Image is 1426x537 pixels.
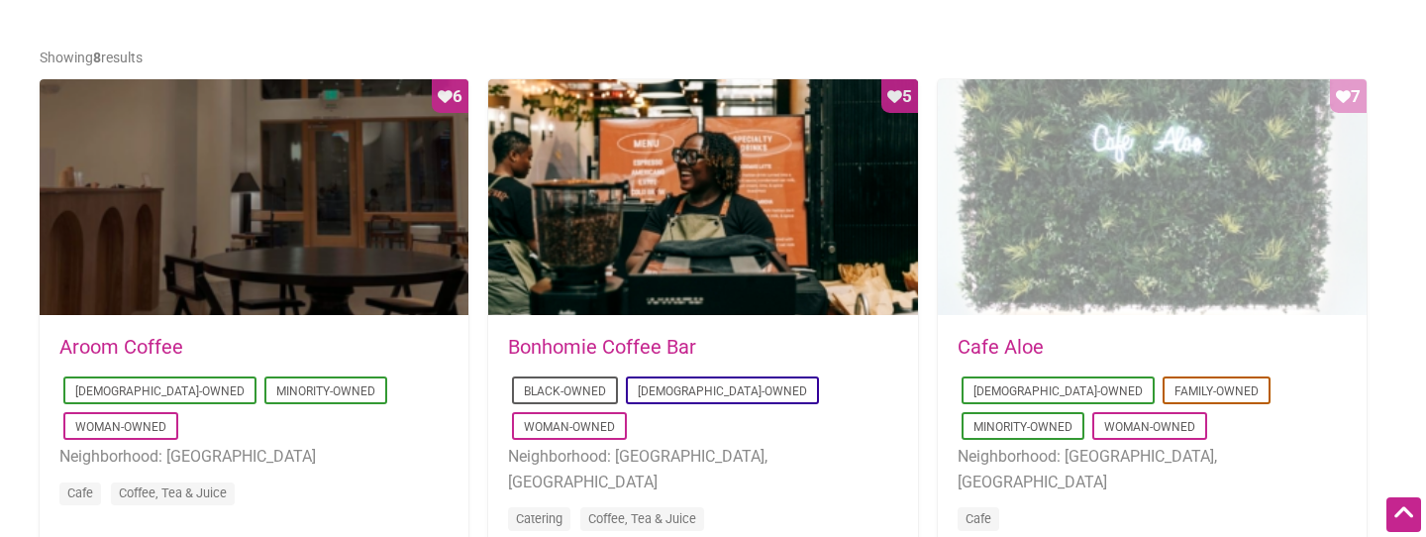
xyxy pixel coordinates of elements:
a: [DEMOGRAPHIC_DATA]-Owned [75,384,245,398]
a: Coffee, Tea & Juice [588,511,696,526]
a: Cafe [966,511,991,526]
a: Cafe [67,485,93,500]
a: Minority-Owned [276,384,375,398]
span: Showing results [40,50,143,65]
li: Neighborhood: [GEOGRAPHIC_DATA], [GEOGRAPHIC_DATA] [958,444,1347,494]
a: [DEMOGRAPHIC_DATA]-Owned [638,384,807,398]
a: Aroom Coffee [59,335,183,359]
a: Catering [516,511,562,526]
a: Coffee, Tea & Juice [119,485,227,500]
b: 8 [93,50,101,65]
li: Neighborhood: [GEOGRAPHIC_DATA] [59,444,449,470]
a: [DEMOGRAPHIC_DATA]-Owned [973,384,1143,398]
a: Cafe Aloe [958,335,1044,359]
a: Woman-Owned [1104,420,1195,434]
a: Minority-Owned [973,420,1072,434]
div: Scroll Back to Top [1386,497,1421,532]
a: Black-Owned [524,384,606,398]
a: Family-Owned [1174,384,1259,398]
a: Woman-Owned [524,420,615,434]
a: Bonhomie Coffee Bar [508,335,696,359]
a: Woman-Owned [75,420,166,434]
li: Neighborhood: [GEOGRAPHIC_DATA], [GEOGRAPHIC_DATA] [508,444,897,494]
